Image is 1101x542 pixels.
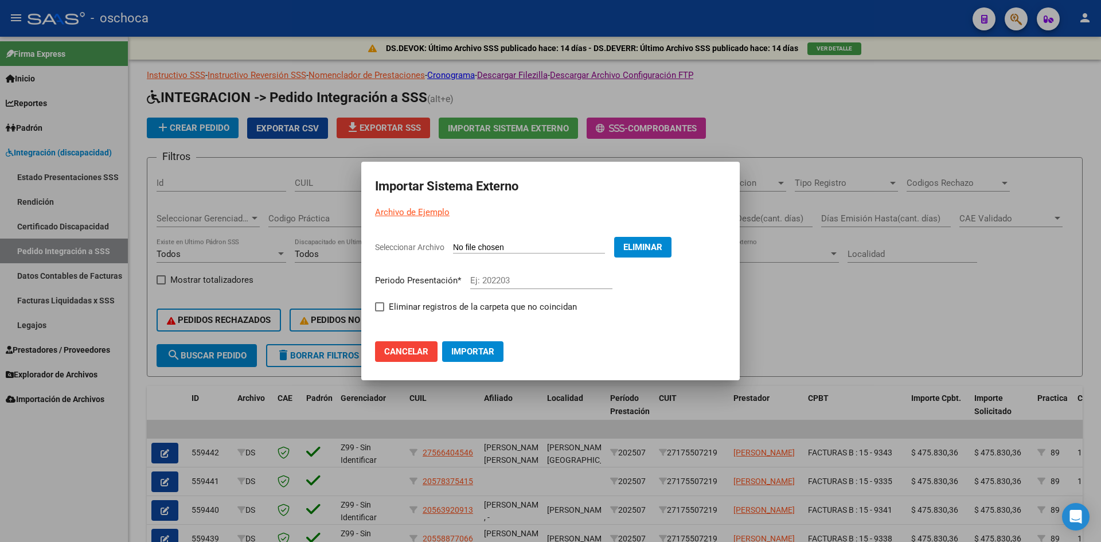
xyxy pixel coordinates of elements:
[1062,503,1090,531] div: Open Intercom Messenger
[375,176,726,197] h2: Importar Sistema Externo
[623,242,662,252] span: Eliminar
[375,207,450,217] a: Archivo de Ejemplo
[614,237,671,258] button: Eliminar
[442,341,503,362] button: Importar
[375,341,438,362] button: Cancelar
[375,275,461,286] span: Periodo Presentación
[389,300,577,314] span: Eliminar registros de la carpeta que no coincidan
[375,243,444,252] span: Seleccionar Archivo
[384,346,428,357] span: Cancelar
[451,346,494,357] span: Importar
